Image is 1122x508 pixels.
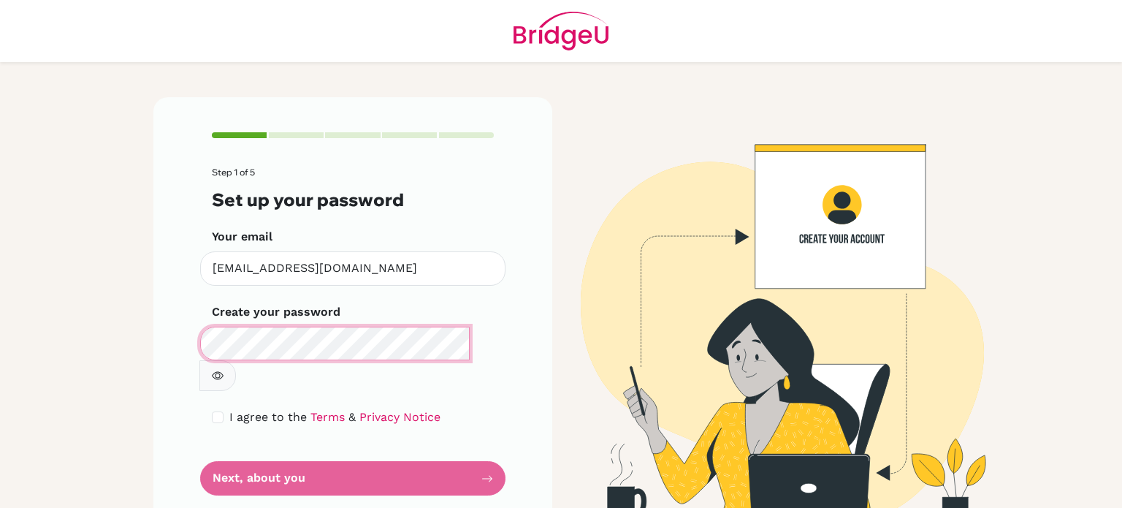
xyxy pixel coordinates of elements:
span: I agree to the [229,410,307,424]
label: Create your password [212,303,340,321]
a: Privacy Notice [359,410,440,424]
input: Insert your email* [200,251,505,286]
h3: Set up your password [212,189,494,211]
a: Terms [310,410,345,424]
label: Your email [212,228,272,246]
span: & [348,410,356,424]
span: Step 1 of 5 [212,167,255,178]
